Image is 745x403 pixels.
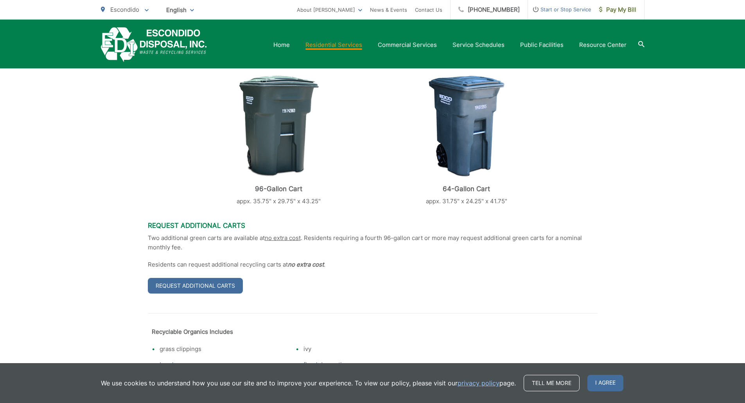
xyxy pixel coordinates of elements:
[160,360,288,369] li: brush
[148,278,243,294] a: Request Additional Carts
[452,40,504,50] a: Service Schedules
[152,328,233,335] strong: Recyclable Organics Includes
[579,40,627,50] a: Resource Center
[520,40,564,50] a: Public Facilities
[148,233,598,252] p: Two additional green carts are available at . Residents requiring a fourth 96-gallon cart or more...
[587,375,623,391] span: I agree
[101,27,207,62] a: EDCD logo. Return to the homepage.
[382,185,551,193] p: 64-Gallon Cart
[195,185,363,193] p: 96-Gallon Cart
[303,360,427,369] li: floral decorations
[110,6,139,13] span: Escondido
[305,40,362,50] a: Residential Services
[378,40,437,50] a: Commercial Services
[288,261,324,268] strong: no extra cost
[370,5,407,14] a: News & Events
[239,75,319,177] img: cart-green-waste-96.png
[101,378,516,388] p: We use cookies to understand how you use our site and to improve your experience. To view our pol...
[148,222,598,229] h3: Request Additional Carts
[599,5,636,14] span: Pay My Bill
[273,40,290,50] a: Home
[429,75,504,177] img: cart-green-waste-64.png
[195,197,363,206] p: appx. 35.75" x 29.75" x 43.25"
[160,3,200,17] span: English
[148,260,598,269] p: Residents can request additional recycling carts at .
[265,234,301,242] u: no extra cost
[160,344,288,354] li: grass clippings
[524,375,580,391] a: Tell me more
[382,197,551,206] p: appx. 31.75" x 24.25" x 41.75"
[458,378,499,388] a: privacy policy
[303,344,427,354] li: ivy
[297,5,362,14] a: About [PERSON_NAME]
[415,5,442,14] a: Contact Us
